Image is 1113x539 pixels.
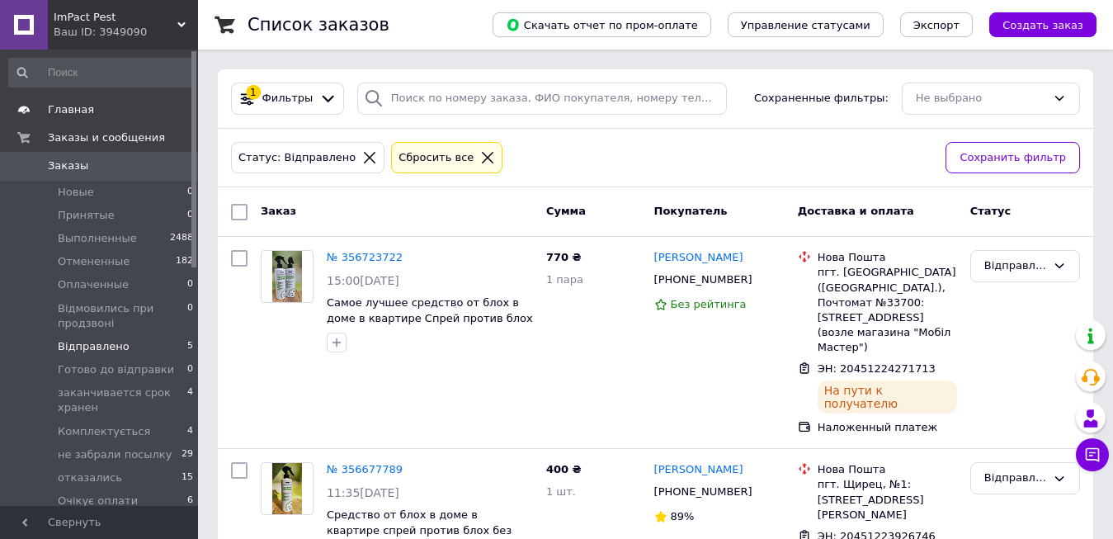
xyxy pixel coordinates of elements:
div: пгт. [GEOGRAPHIC_DATA] ([GEOGRAPHIC_DATA].), Почтомат №33700: [STREET_ADDRESS] (возле магазина "М... [818,265,957,355]
span: Покупатель [654,205,728,217]
div: Відправлено [984,470,1046,487]
span: Принятые [58,208,115,223]
a: № 356677789 [327,463,403,475]
a: Фото товару [261,250,314,303]
a: Самое лучшее средство от блох в доме в квартире Спрей против блох Impact 500мл уничтожение блох б... [327,296,533,355]
span: Доставка и оплата [798,205,914,217]
span: Скачать отчет по пром-оплате [506,17,698,32]
span: Готово до відправки [58,362,174,377]
span: Оплаченные [58,277,129,292]
button: Сохранить фильтр [946,142,1080,174]
a: Фото товару [261,462,314,515]
div: Наложенный платеж [818,420,957,435]
span: Комплектується [58,424,150,439]
a: [PERSON_NAME] [654,250,743,266]
span: 5 [187,339,193,354]
img: Фото товару [272,463,301,514]
div: Нова Пошта [818,250,957,265]
span: 1 пара [546,273,583,286]
button: Чат с покупателем [1076,438,1109,471]
span: Без рейтинга [671,298,747,310]
span: 4 [187,385,193,415]
span: 0 [187,185,193,200]
span: Очікує оплати [58,494,138,508]
span: Сохраненные фильтры: [754,91,889,106]
button: Управление статусами [728,12,884,37]
span: 0 [187,301,193,331]
span: ImPact Pest [54,10,177,25]
span: 400 ₴ [546,463,582,475]
div: Відправлено [984,258,1046,275]
span: 15:00[DATE] [327,274,399,287]
input: Поиск по номеру заказа, ФИО покупателя, номеру телефона, Email, номеру накладной [357,83,727,115]
span: Заказы и сообщения [48,130,165,145]
span: Выполненные [58,231,137,246]
span: 182 [176,254,193,269]
div: 1 [246,85,261,100]
div: [PHONE_NUMBER] [651,481,756,503]
span: Отмененные [58,254,130,269]
h1: Список заказов [248,15,389,35]
span: 0 [187,362,193,377]
span: 1 шт. [546,485,576,498]
span: 11:35[DATE] [327,486,399,499]
span: Сумма [546,205,586,217]
span: 4 [187,424,193,439]
div: Сбросить все [395,149,477,167]
div: Ваш ID: 3949090 [54,25,198,40]
div: пгт. Щирец, №1: [STREET_ADDRESS][PERSON_NAME] [818,477,957,522]
span: Управление статусами [741,19,870,31]
img: Фото товару [272,251,301,302]
a: [PERSON_NAME] [654,462,743,478]
a: Создать заказ [973,18,1096,31]
a: № 356723722 [327,251,403,263]
span: Создать заказ [1002,19,1083,31]
span: 89% [671,510,695,522]
span: Сохранить фильтр [960,149,1066,167]
div: На пути к получателю [818,381,957,414]
div: Нова Пошта [818,462,957,477]
button: Скачать отчет по пром-оплате [493,12,711,37]
span: Відмовились при продзвоні [58,301,187,331]
div: Статус: Відправлено [235,149,359,167]
div: Не выбрано [916,90,1046,107]
div: [PHONE_NUMBER] [651,269,756,291]
input: Поиск [8,58,195,87]
span: 0 [187,208,193,223]
span: отказались [58,470,122,485]
span: Заказ [261,205,296,217]
span: заканчивается срок хранен [58,385,187,415]
span: Відправлено [58,339,130,354]
span: Статус [970,205,1012,217]
span: 29 [182,447,193,462]
span: 2488 [170,231,193,246]
span: Экспорт [913,19,960,31]
span: 770 ₴ [546,251,582,263]
button: Создать заказ [989,12,1096,37]
span: 0 [187,277,193,292]
span: Новые [58,185,94,200]
span: 15 [182,470,193,485]
span: ЭН: 20451224271713 [818,362,936,375]
button: Экспорт [900,12,973,37]
span: Фильтры [262,91,314,106]
span: 6 [187,494,193,508]
span: Заказы [48,158,88,173]
span: Главная [48,102,94,117]
span: не забрали посылку [58,447,172,462]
